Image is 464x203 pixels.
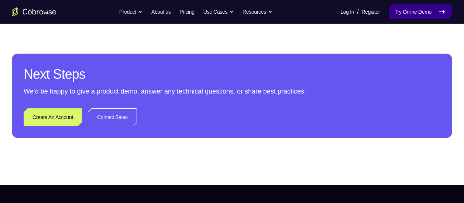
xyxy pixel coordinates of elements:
button: Product [119,4,142,19]
h2: Next Steps [24,65,440,83]
p: We’d be happy to give a product demo, answer any technical questions, or share best practices. [24,86,440,97]
a: Contact Sales [88,108,137,126]
a: Pricing [179,4,194,19]
button: Resources [243,4,272,19]
a: Register [362,4,380,19]
span: / [357,7,358,16]
a: About us [151,4,171,19]
a: Try Online Demo [389,4,452,19]
a: Create An Account [24,108,82,126]
a: Go to the home page [12,7,56,16]
button: Use Cases [203,4,234,19]
a: Log In [340,4,354,19]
